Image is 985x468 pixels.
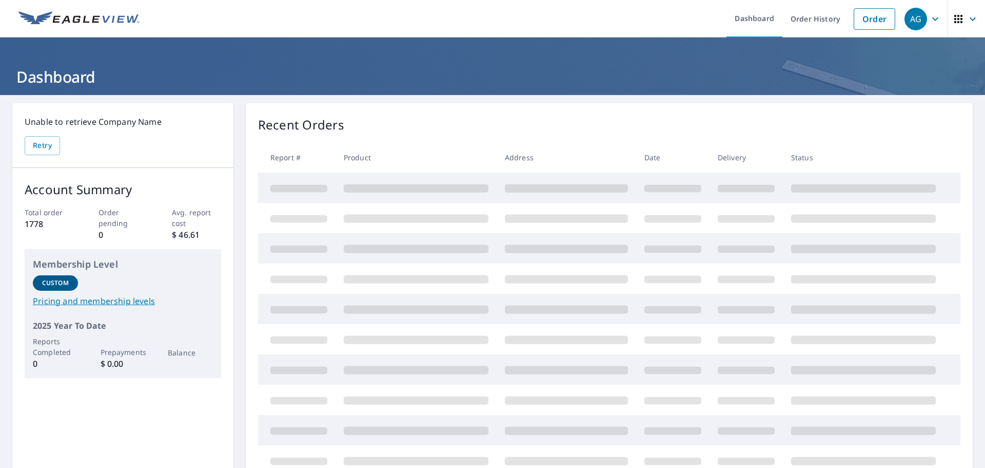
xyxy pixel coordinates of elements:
th: Delivery [710,142,783,173]
h1: Dashboard [12,66,973,87]
a: Pricing and membership levels [33,295,213,307]
p: $ 0.00 [101,358,146,370]
div: AG [904,8,927,30]
th: Date [636,142,710,173]
th: Report # [258,142,336,173]
th: Product [336,142,497,173]
button: Retry [25,136,60,155]
p: $ 46.61 [172,229,221,241]
p: 0 [33,358,78,370]
p: Recent Orders [258,116,344,134]
p: Reports Completed [33,336,78,358]
th: Status [783,142,944,173]
th: Address [497,142,636,173]
p: Account Summary [25,180,221,199]
a: Order [854,8,895,30]
img: EV Logo [18,11,140,27]
p: Unable to retrieve Company Name [25,116,221,128]
p: 0 [98,229,148,241]
p: Avg. report cost [172,207,221,229]
p: Order pending [98,207,148,229]
p: Total order [25,207,74,218]
p: Balance [168,347,213,358]
p: 1778 [25,218,74,230]
p: Custom [42,278,69,288]
p: 2025 Year To Date [33,320,213,332]
p: Membership Level [33,257,213,271]
span: Retry [33,139,52,152]
p: Prepayments [101,347,146,358]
